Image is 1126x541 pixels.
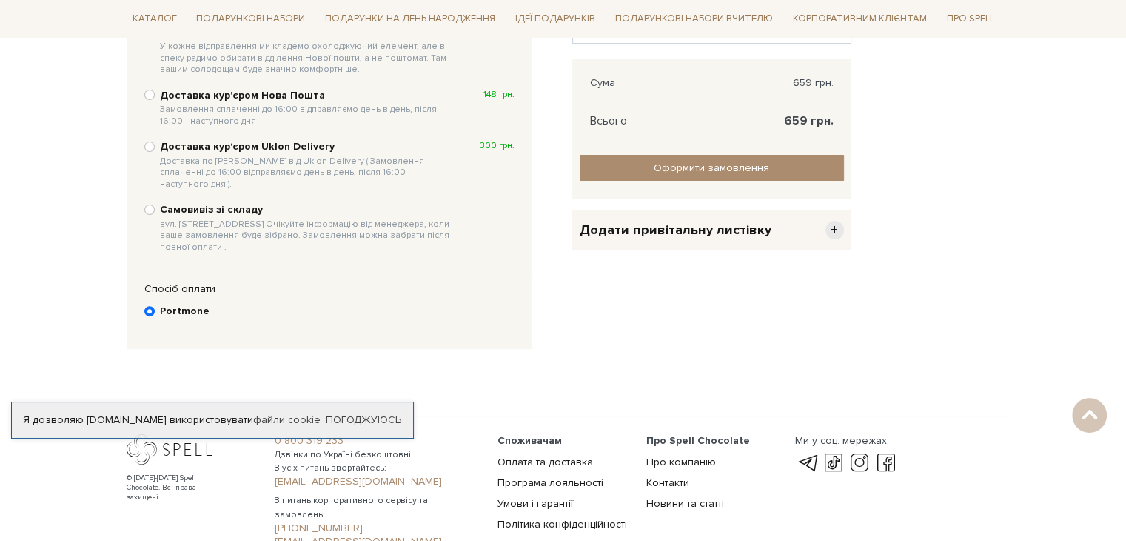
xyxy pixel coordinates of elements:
span: Оформити замовлення [654,162,769,174]
span: Споживачам [497,434,562,447]
span: Дзвінки по Україні безкоштовні [275,448,480,462]
a: Корпоративним клієнтам [787,7,933,30]
a: Подарунки на День народження [319,7,501,30]
span: Замовлення сплаченні до 16:00 відправляємо день в день, після 16:00 - наступного дня [160,104,455,127]
a: [EMAIL_ADDRESS][DOMAIN_NAME] [275,475,480,488]
a: tik-tok [821,454,846,472]
a: Програма лояльності [497,477,603,489]
a: Оплата та доставка [497,456,593,468]
a: Про компанію [646,456,716,468]
a: Каталог [127,7,183,30]
a: Про Spell [940,7,999,30]
b: Доставка курʼєром Uklon Delivery [160,140,455,190]
span: вул. [STREET_ADDRESS] Очікуйте інформацію від менеджера, коли ваше замовлення буде зібрано. Замов... [160,219,455,253]
span: Додати привітальну листівку [580,222,771,239]
span: Всього [590,114,627,127]
a: Подарункові набори Вчителю [609,6,779,31]
span: Сума [590,76,615,90]
a: Політика конфіденційності [497,518,627,531]
a: [PHONE_NUMBER] [275,522,480,535]
div: Спосіб оплати [137,282,522,296]
a: facebook [874,454,899,472]
b: Portmone [160,305,210,318]
div: Ми у соц. мережах: [794,434,898,448]
a: Умови і гарантії [497,497,573,510]
span: + [825,221,844,239]
a: 0 800 319 233 [275,434,480,448]
b: Самовивіз зі складу [160,203,455,253]
a: файли cookie [253,414,321,426]
a: instagram [847,454,872,472]
span: 659 грн. [784,114,834,127]
div: © [DATE]-[DATE] Spell Chocolate. Всі права захищені [127,474,227,502]
div: Я дозволяю [DOMAIN_NAME] використовувати [12,414,413,427]
a: Погоджуюсь [326,414,401,427]
span: 659 грн. [793,76,834,90]
span: З питань корпоративного сервісу та замовлень: [275,494,480,521]
a: telegram [794,454,820,472]
span: Замовлення сплаченні до 16:00 відправляємо день в день, після 16:00 - наступного дня. У кожне від... [160,6,455,76]
span: Доставка по [PERSON_NAME] від Uklon Delivery ( Замовлення сплаченні до 16:00 відправляємо день в ... [160,156,455,190]
a: Подарункові набори [190,7,311,30]
span: 300 грн. [480,140,515,152]
a: Новини та статті [646,497,724,510]
a: Контакти [646,477,689,489]
span: 148 грн. [483,89,515,101]
b: Доставка кур'єром Нова Пошта [160,89,455,127]
span: Про Spell Chocolate [646,434,750,447]
a: Ідеї подарунків [509,7,601,30]
span: З усіх питань звертайтесь: [275,462,480,475]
